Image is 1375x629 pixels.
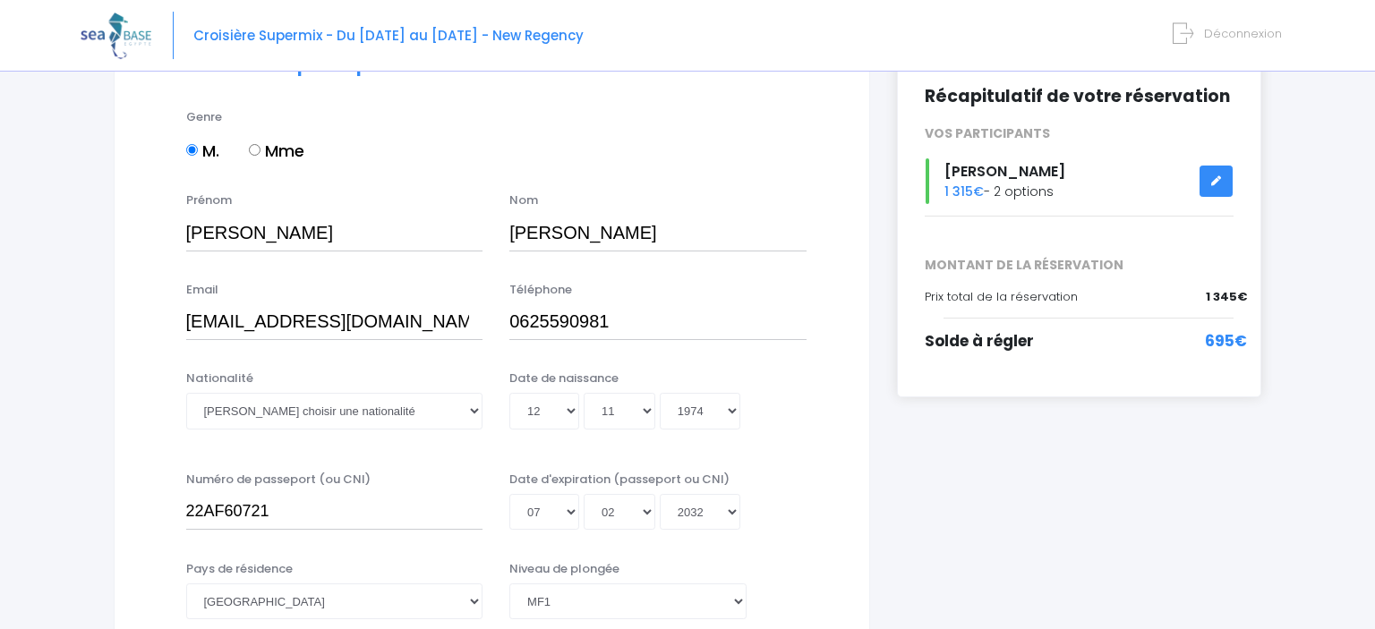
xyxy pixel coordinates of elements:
[925,85,1234,107] h2: Récapitulatif de votre réservation
[1205,330,1247,353] span: 695€
[911,158,1248,204] div: - 2 options
[911,256,1248,275] span: MONTANT DE LA RÉSERVATION
[186,139,219,163] label: M.
[509,560,619,578] label: Niveau de plongée
[944,161,1065,182] span: [PERSON_NAME]
[249,139,304,163] label: Mme
[509,471,730,489] label: Date d'expiration (passeport ou CNI)
[186,560,293,578] label: Pays de résidence
[186,144,198,156] input: M.
[925,288,1078,305] span: Prix total de la réservation
[1204,25,1282,42] span: Déconnexion
[186,281,218,299] label: Email
[186,108,222,126] label: Genre
[944,183,984,200] span: 1 315€
[509,281,572,299] label: Téléphone
[186,191,232,209] label: Prénom
[150,56,833,77] h2: Informations du participant
[925,330,1034,352] span: Solde à régler
[186,471,371,489] label: Numéro de passeport (ou CNI)
[186,370,253,387] label: Nationalité
[193,26,584,45] span: Croisière Supermix - Du [DATE] au [DATE] - New Regency
[1206,288,1247,306] span: 1 345€
[249,144,260,156] input: Mme
[911,124,1248,143] div: VOS PARTICIPANTS
[509,191,538,209] label: Nom
[509,370,619,387] label: Date de naissance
